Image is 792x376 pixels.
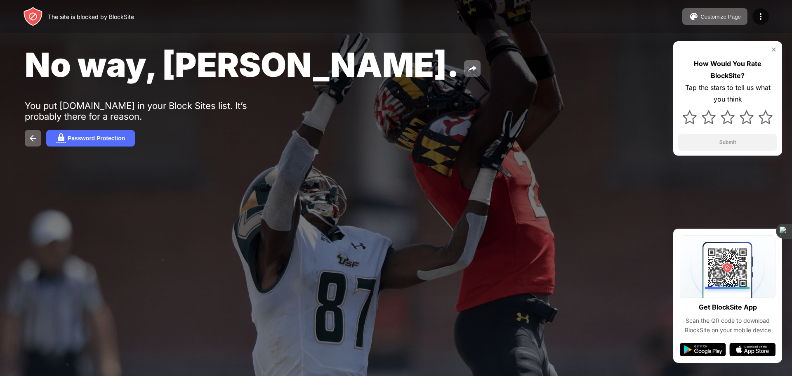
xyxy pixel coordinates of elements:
div: Tap the stars to tell us what you think [678,82,777,106]
img: pallet.svg [689,12,699,21]
img: star.svg [721,110,735,124]
img: google-play.svg [680,343,726,356]
div: Customize Page [700,14,741,20]
span: No way, [PERSON_NAME]. [25,45,459,85]
div: The site is blocked by BlockSite [48,13,134,20]
div: How Would You Rate BlockSite? [678,58,777,82]
div: You put [DOMAIN_NAME] in your Block Sites list. It’s probably there for a reason. [25,100,280,122]
div: Get BlockSite App [699,301,757,313]
button: Submit [678,134,777,151]
img: back.svg [28,133,38,143]
img: star.svg [702,110,716,124]
img: star.svg [759,110,773,124]
iframe: Banner [25,272,220,367]
img: star.svg [740,110,754,124]
img: menu-icon.svg [756,12,766,21]
img: share.svg [467,64,477,73]
button: Password Protection [46,130,135,147]
img: rate-us-close.svg [771,46,777,53]
div: Scan the QR code to download BlockSite on your mobile device [680,316,775,335]
img: password.svg [56,133,66,143]
img: header-logo.svg [23,7,43,26]
img: qrcode.svg [680,235,775,298]
img: star.svg [683,110,697,124]
img: app-store.svg [729,343,775,356]
div: Password Protection [68,135,125,142]
button: Customize Page [682,8,747,25]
